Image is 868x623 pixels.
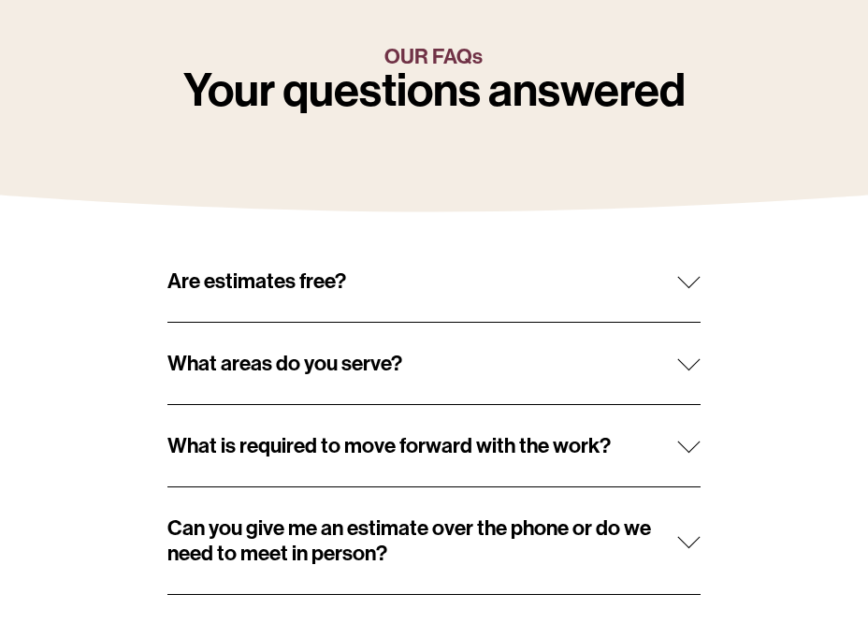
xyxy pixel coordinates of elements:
span: OUR FAQs [384,44,483,69]
button: Are estimates free? [167,240,700,322]
h1: Your questions answered [135,68,733,113]
button: Can you give me an estimate over the phone or do we need to meet in person? [167,487,700,594]
span: Are estimates free? [167,268,677,294]
span: Can you give me an estimate over the phone or do we need to meet in person? [167,515,677,566]
button: What is required to move forward with the work? [167,405,700,486]
span: What areas do you serve? [167,351,677,376]
span: What is required to move forward with the work? [167,433,677,458]
button: What areas do you serve? [167,323,700,404]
